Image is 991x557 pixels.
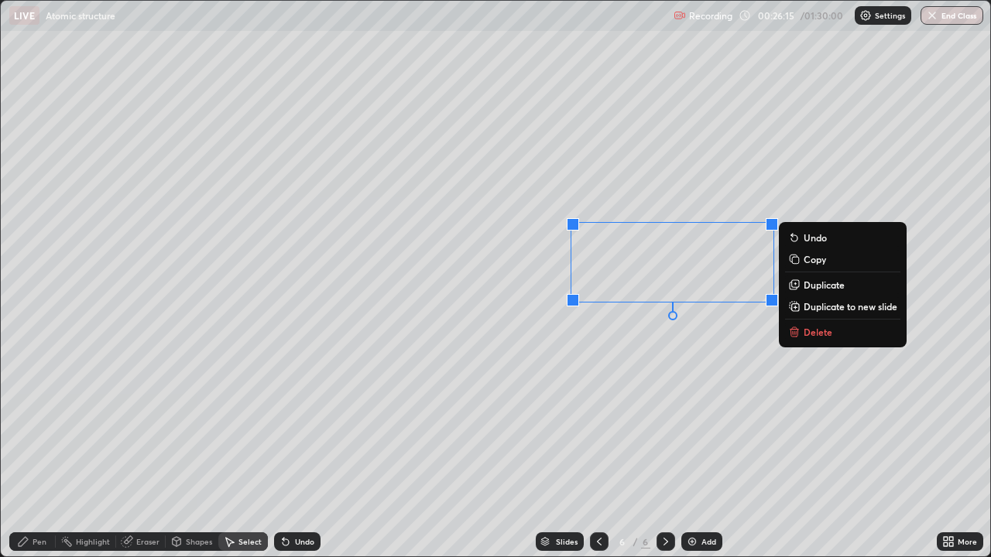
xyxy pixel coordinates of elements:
[186,538,212,545] div: Shapes
[958,538,977,545] div: More
[615,537,630,546] div: 6
[921,6,983,25] button: End Class
[136,538,159,545] div: Eraser
[785,250,900,268] button: Copy
[785,275,900,294] button: Duplicate
[875,12,905,19] p: Settings
[926,9,938,22] img: end-class-cross
[633,537,638,546] div: /
[76,538,110,545] div: Highlight
[46,9,115,22] p: Atomic structure
[804,231,827,244] p: Undo
[33,538,46,545] div: Pen
[641,535,650,548] div: 6
[785,228,900,247] button: Undo
[785,297,900,316] button: Duplicate to new slide
[556,538,578,545] div: Slides
[859,9,872,22] img: class-settings-icons
[14,9,35,22] p: LIVE
[686,535,698,548] img: add-slide-button
[785,323,900,341] button: Delete
[701,538,716,545] div: Add
[804,326,832,338] p: Delete
[238,538,262,545] div: Select
[804,300,897,313] p: Duplicate to new slide
[295,538,314,545] div: Undo
[689,10,732,22] p: Recording
[804,278,845,291] p: Duplicate
[674,9,686,22] img: recording.375f2c34.svg
[804,253,826,265] p: Copy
